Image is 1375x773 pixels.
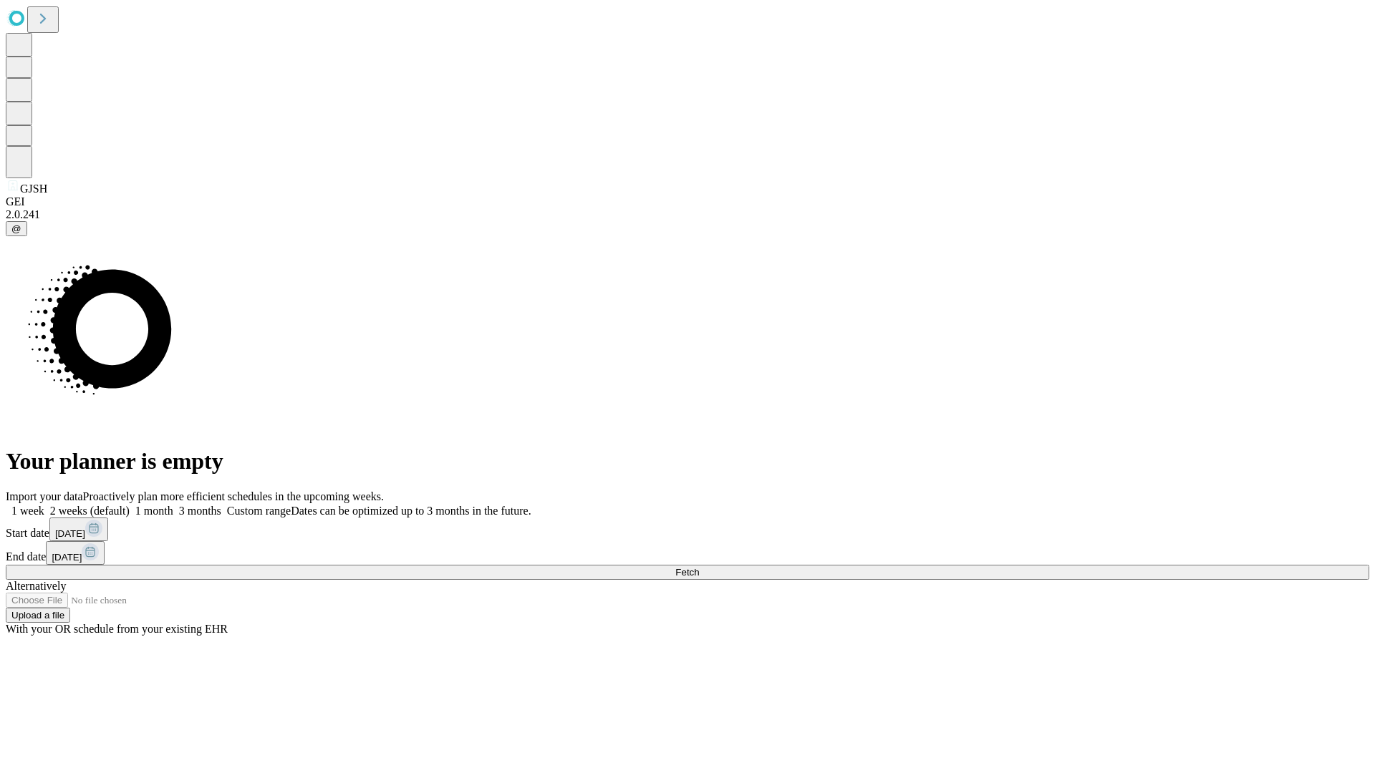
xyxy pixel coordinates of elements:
span: Alternatively [6,580,66,592]
span: [DATE] [55,528,85,539]
div: 2.0.241 [6,208,1369,221]
span: 3 months [179,505,221,517]
button: Upload a file [6,608,70,623]
div: GEI [6,195,1369,208]
span: [DATE] [52,552,82,563]
button: @ [6,221,27,236]
span: Import your data [6,490,83,502]
span: @ [11,223,21,234]
span: Dates can be optimized up to 3 months in the future. [291,505,531,517]
span: Custom range [227,505,291,517]
div: End date [6,541,1369,565]
button: [DATE] [49,517,108,541]
span: 1 week [11,505,44,517]
span: GJSH [20,183,47,195]
span: Fetch [675,567,699,578]
button: [DATE] [46,541,105,565]
span: 2 weeks (default) [50,505,130,517]
button: Fetch [6,565,1369,580]
span: Proactively plan more efficient schedules in the upcoming weeks. [83,490,384,502]
div: Start date [6,517,1369,541]
span: 1 month [135,505,173,517]
span: With your OR schedule from your existing EHR [6,623,228,635]
h1: Your planner is empty [6,448,1369,475]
